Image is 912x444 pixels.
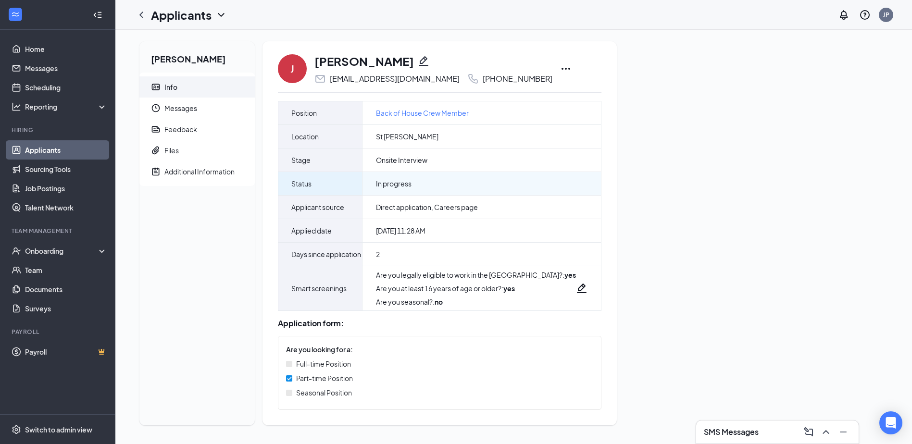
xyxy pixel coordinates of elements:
[818,424,834,440] button: ChevronUp
[296,358,351,369] span: Full-time Position
[164,82,177,92] div: Info
[883,11,889,19] div: JP
[25,299,107,318] a: Surveys
[291,248,361,260] span: Days since application
[376,202,478,212] span: Direct application, Careers page
[25,59,107,78] a: Messages
[12,126,105,134] div: Hiring
[12,328,105,336] div: Payroll
[151,167,161,176] svg: NoteActive
[376,270,576,280] div: Are you legally eligible to work in the [GEOGRAPHIC_DATA]? :
[25,260,107,280] a: Team
[164,124,197,134] div: Feedback
[564,271,576,279] strong: yes
[286,344,353,355] span: Are you looking for a:
[376,179,412,188] span: In progress
[12,425,21,434] svg: Settings
[859,9,871,21] svg: QuestionInfo
[25,342,107,361] a: PayrollCrown
[25,179,107,198] a: Job Postings
[151,124,161,134] svg: Report
[151,82,161,92] svg: ContactCard
[560,63,572,74] svg: Ellipses
[376,108,469,118] a: Back of House Crew Member
[291,225,332,236] span: Applied date
[139,41,255,73] h2: [PERSON_NAME]
[139,98,255,119] a: ClockMessages
[291,201,344,213] span: Applicant source
[435,297,443,306] strong: no
[837,426,849,438] svg: Minimize
[291,154,311,166] span: Stage
[290,62,294,75] div: J
[164,98,247,119] span: Messages
[25,140,107,160] a: Applicants
[215,9,227,21] svg: ChevronDown
[296,387,352,398] span: Seasonal Position
[12,102,21,111] svg: Analysis
[151,103,161,113] svg: Clock
[376,297,576,307] div: Are you seasonal? :
[139,76,255,98] a: ContactCardInfo
[136,9,147,21] svg: ChevronLeft
[12,246,21,256] svg: UserCheck
[376,284,576,293] div: Are you at least 16 years of age or older? :
[376,226,425,235] span: [DATE] 11:28 AM
[576,283,587,294] svg: Pencil
[25,78,107,97] a: Scheduling
[25,425,92,434] div: Switch to admin view
[25,39,107,59] a: Home
[291,283,347,294] span: Smart screenings
[139,140,255,161] a: PaperclipFiles
[503,284,515,293] strong: yes
[93,10,102,20] svg: Collapse
[704,427,759,437] h3: SMS Messages
[376,155,427,165] span: Onsite Interview
[291,107,317,119] span: Position
[25,160,107,179] a: Sourcing Tools
[139,119,255,140] a: ReportFeedback
[296,373,353,383] span: Part-time Position
[418,55,429,67] svg: Pencil
[151,146,161,155] svg: Paperclip
[376,249,380,259] span: 2
[139,161,255,182] a: NoteActiveAdditional Information
[467,73,479,85] svg: Phone
[820,426,832,438] svg: ChevronUp
[291,178,312,189] span: Status
[838,9,850,21] svg: Notifications
[12,227,105,235] div: Team Management
[151,7,212,23] h1: Applicants
[801,424,816,440] button: ComposeMessage
[164,167,235,176] div: Additional Information
[278,319,601,328] div: Application form:
[483,74,552,84] div: [PHONE_NUMBER]
[314,53,414,69] h1: [PERSON_NAME]
[25,198,107,217] a: Talent Network
[25,246,99,256] div: Onboarding
[164,146,179,155] div: Files
[803,426,814,438] svg: ComposeMessage
[836,424,851,440] button: Minimize
[291,131,319,142] span: Location
[25,280,107,299] a: Documents
[330,74,460,84] div: [EMAIL_ADDRESS][DOMAIN_NAME]
[25,102,108,111] div: Reporting
[314,73,326,85] svg: Email
[376,132,438,141] span: St [PERSON_NAME]
[879,411,902,434] div: Open Intercom Messenger
[11,10,20,19] svg: WorkstreamLogo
